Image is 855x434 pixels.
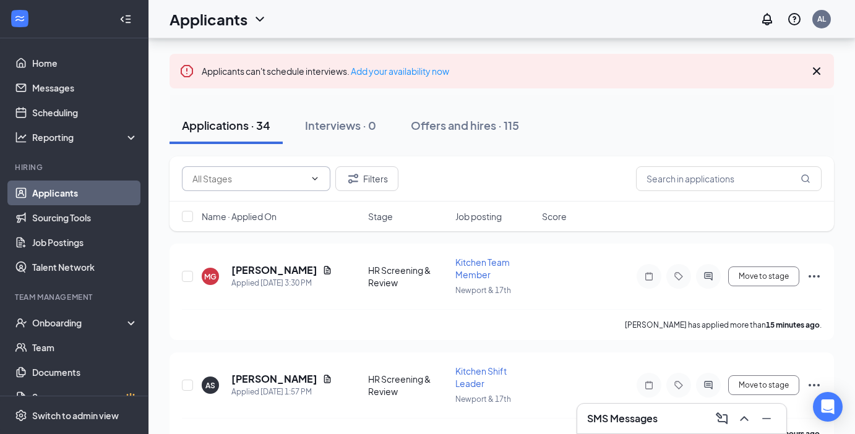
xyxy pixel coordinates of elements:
[455,257,510,280] span: Kitchen Team Member
[202,210,277,223] span: Name · Applied On
[801,174,810,184] svg: MagnifyingGlass
[15,162,135,172] div: Hiring
[807,269,822,284] svg: Ellipses
[14,12,26,25] svg: WorkstreamLogo
[671,271,686,281] svg: Tag
[32,181,138,205] a: Applicants
[368,210,393,223] span: Stage
[231,372,317,386] h5: [PERSON_NAME]
[32,205,138,230] a: Sourcing Tools
[252,12,267,27] svg: ChevronDown
[322,265,332,275] svg: Document
[202,66,449,77] span: Applicants can't schedule interviews.
[587,412,658,425] h3: SMS Messages
[305,117,376,133] div: Interviews · 0
[737,411,752,426] svg: ChevronUp
[32,75,138,100] a: Messages
[817,14,826,24] div: AL
[15,292,135,302] div: Team Management
[32,409,119,422] div: Switch to admin view
[671,380,686,390] svg: Tag
[455,365,507,389] span: Kitchen Shift Leader
[455,394,511,404] span: Newport & 17th
[728,375,799,395] button: Move to stage
[787,12,802,27] svg: QuestionInfo
[335,166,398,191] button: Filter Filters
[15,131,27,143] svg: Analysis
[32,51,138,75] a: Home
[760,12,775,27] svg: Notifications
[455,210,502,223] span: Job posting
[205,380,215,391] div: AS
[625,320,822,330] p: [PERSON_NAME] has applied more than .
[32,385,138,409] a: SurveysCrown
[715,411,729,426] svg: ComposeMessage
[636,166,822,191] input: Search in applications
[179,64,194,79] svg: Error
[32,131,139,143] div: Reporting
[310,174,320,184] svg: ChevronDown
[642,380,656,390] svg: Note
[346,171,361,186] svg: Filter
[32,100,138,125] a: Scheduling
[809,64,824,79] svg: Cross
[368,264,448,289] div: HR Screening & Review
[455,286,511,295] span: Newport & 17th
[231,263,317,277] h5: [PERSON_NAME]
[728,266,799,286] button: Move to stage
[15,409,27,422] svg: Settings
[734,409,754,428] button: ChevronUp
[192,172,305,185] input: All Stages
[642,271,656,281] svg: Note
[170,9,247,30] h1: Applicants
[542,210,567,223] span: Score
[204,271,217,282] div: MG
[322,374,332,384] svg: Document
[119,13,132,25] svg: Collapse
[368,373,448,398] div: HR Screening & Review
[231,386,332,398] div: Applied [DATE] 1:57 PM
[411,117,519,133] div: Offers and hires · 115
[32,360,138,385] a: Documents
[32,317,127,329] div: Onboarding
[32,335,138,360] a: Team
[15,317,27,329] svg: UserCheck
[766,320,820,330] b: 15 minutes ago
[231,277,332,289] div: Applied [DATE] 3:30 PM
[759,411,774,426] svg: Minimize
[351,66,449,77] a: Add your availability now
[757,409,776,428] button: Minimize
[807,378,822,393] svg: Ellipses
[32,230,138,255] a: Job Postings
[813,392,843,422] div: Open Intercom Messenger
[32,255,138,279] a: Talent Network
[182,117,270,133] div: Applications · 34
[701,380,716,390] svg: ActiveChat
[712,409,732,428] button: ComposeMessage
[701,271,716,281] svg: ActiveChat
